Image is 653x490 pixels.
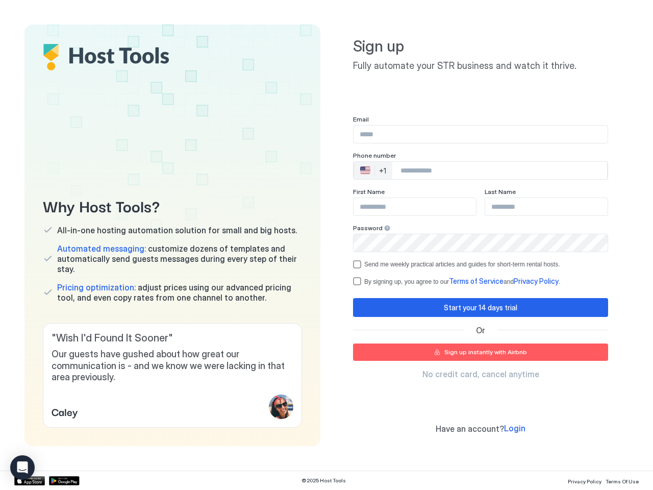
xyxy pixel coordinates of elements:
[353,344,608,361] button: Sign up instantly with Airbnb
[57,243,302,274] span: customize dozens of templates and automatically send guests messages during every step of their s...
[353,152,396,159] span: Phone number
[353,37,608,56] span: Sign up
[606,475,639,486] a: Terms Of Use
[14,476,45,485] a: App Store
[353,260,608,268] div: optOut
[52,404,78,419] span: Caley
[422,369,539,379] span: No credit card, cancel anytime
[269,395,293,419] div: profile
[444,302,517,313] div: Start your 14 days trial
[364,277,560,286] div: By signing up, you agree to our and .
[353,188,385,195] span: First Name
[302,477,346,484] span: © 2025 Host Tools
[353,277,608,286] div: termsPrivacy
[57,225,297,235] span: All-in-one hosting automation solution for small and big hosts.
[514,278,559,285] a: Privacy Policy
[436,424,504,434] span: Have an account?
[353,224,383,232] span: Password
[354,198,476,215] input: Input Field
[476,325,485,335] span: Or
[360,164,370,177] div: 🇺🇸
[504,423,525,433] span: Login
[504,423,525,434] a: Login
[49,476,80,485] a: Google Play Store
[485,198,608,215] input: Input Field
[52,349,293,383] span: Our guests have gushed about how great our communication is - and we know we were lacking in that...
[353,115,369,123] span: Email
[514,277,559,285] span: Privacy Policy
[10,455,35,480] div: Open Intercom Messenger
[354,126,608,143] input: Input Field
[444,348,527,357] div: Sign up instantly with Airbnb
[43,194,302,217] span: Why Host Tools?
[354,234,608,252] input: Input Field
[52,332,293,345] span: " Wish I'd Found It Sooner "
[449,278,504,285] a: Terms of Service
[449,277,504,285] span: Terms of Service
[485,188,516,195] span: Last Name
[364,261,560,268] div: Send me weekly practical articles and guides for short-term rental hosts.
[392,161,607,180] input: Phone Number input
[353,60,608,72] span: Fully automate your STR business and watch it thrive.
[57,243,146,254] span: Automated messaging:
[57,282,136,292] span: Pricing optimization:
[353,298,608,317] button: Start your 14 days trial
[379,166,386,176] div: +1
[568,478,601,484] span: Privacy Policy
[354,162,392,179] div: Countries button
[57,282,302,303] span: adjust prices using our advanced pricing tool, and even copy rates from one channel to another.
[606,478,639,484] span: Terms Of Use
[568,475,601,486] a: Privacy Policy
